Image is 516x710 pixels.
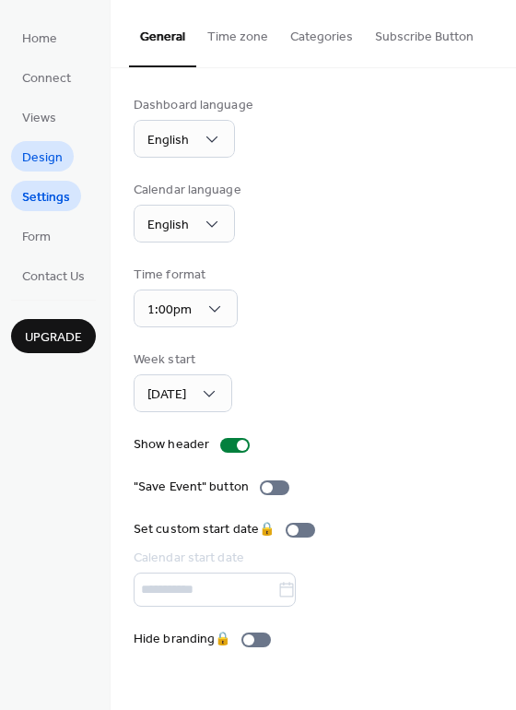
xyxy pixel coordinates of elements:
[11,181,81,211] a: Settings
[22,69,71,89] span: Connect
[147,383,186,408] span: [DATE]
[134,96,253,115] div: Dashboard language
[25,328,82,348] span: Upgrade
[134,478,249,497] div: "Save Event" button
[22,228,51,247] span: Form
[11,260,96,290] a: Contact Us
[11,101,67,132] a: Views
[11,220,62,251] a: Form
[11,319,96,353] button: Upgrade
[147,298,192,323] span: 1:00pm
[134,181,241,200] div: Calendar language
[134,266,234,285] div: Time format
[22,267,85,287] span: Contact Us
[22,109,56,128] span: Views
[11,22,68,53] a: Home
[22,188,70,207] span: Settings
[134,350,229,370] div: Week start
[11,141,74,172] a: Design
[11,62,82,92] a: Connect
[22,30,57,49] span: Home
[134,435,209,455] div: Show header
[22,148,63,168] span: Design
[147,128,189,153] span: English
[147,213,189,238] span: English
